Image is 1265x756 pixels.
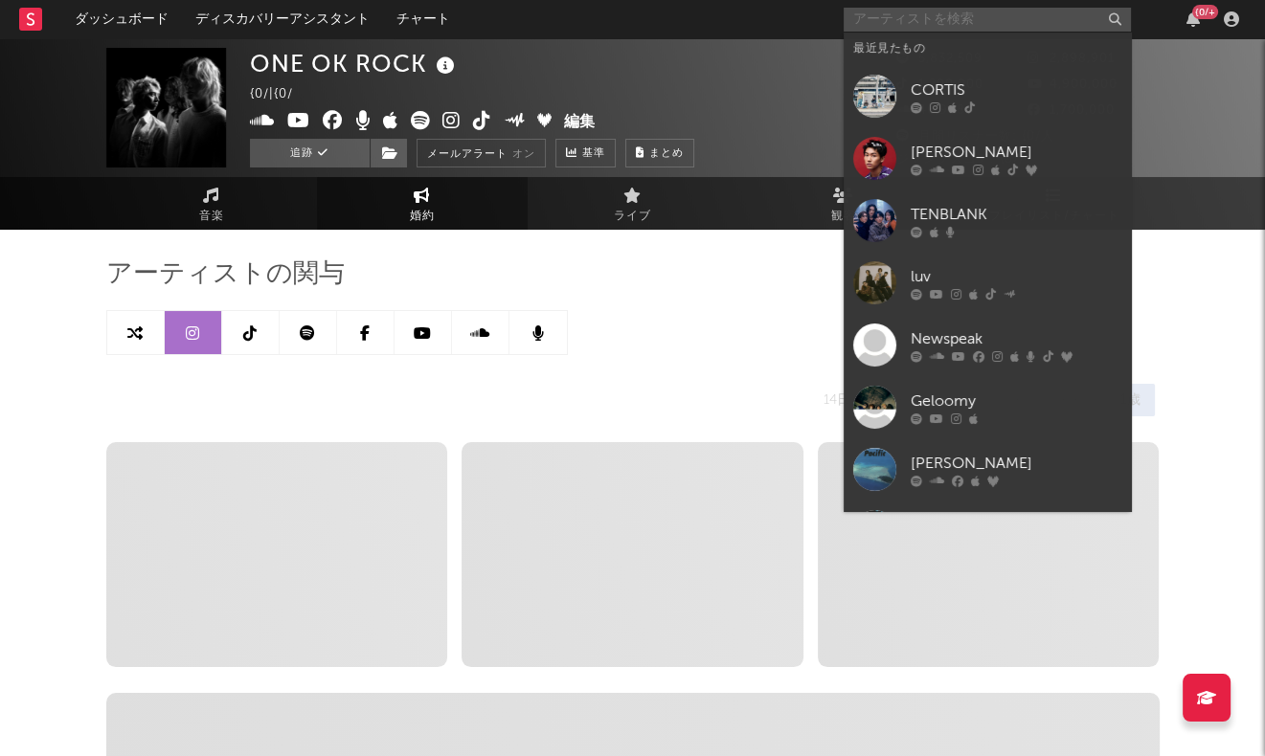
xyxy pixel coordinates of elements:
[911,203,1121,226] div: TENBLANK
[649,148,684,159] span: まとめ
[555,139,616,167] a: 基準
[844,438,1131,500] a: [PERSON_NAME]
[911,78,1121,101] div: CORTIS
[844,8,1131,32] input: アーティストを検索
[844,252,1131,314] a: luv
[410,205,435,228] span: 婚約
[1192,5,1218,19] div: {0/+
[512,149,535,160] em: オン
[844,65,1131,127] a: CORTIS
[853,37,1121,60] div: 最近見たもの
[844,314,1131,376] a: Newspeak
[250,83,315,106] div: {0/ | {0/
[1186,11,1200,27] button: {0/+
[250,139,370,167] button: 追跡
[911,265,1121,288] div: luv
[844,189,1131,252] a: TENBLANK
[911,452,1121,475] div: [PERSON_NAME]
[831,205,856,228] span: 観客
[844,500,1131,563] a: Dragon Pony
[250,48,460,79] div: ONE OK ROCK
[564,111,595,135] button: 編集
[625,139,694,167] button: まとめ
[106,263,345,286] span: アーティストの関与
[911,327,1121,350] div: Newspeak
[844,376,1131,438] a: Geloomy
[106,177,317,230] a: 音楽
[199,205,224,228] span: 音楽
[844,127,1131,189] a: [PERSON_NAME]
[528,177,738,230] a: ライブ
[317,177,528,230] a: 婚約
[614,205,651,228] span: ライブ
[582,143,605,166] span: 基準
[809,384,865,416] div: 14日
[738,177,949,230] a: 観客
[417,139,546,167] button: メールアラートオン
[911,141,1121,164] div: [PERSON_NAME]
[911,389,1121,412] div: Geloomy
